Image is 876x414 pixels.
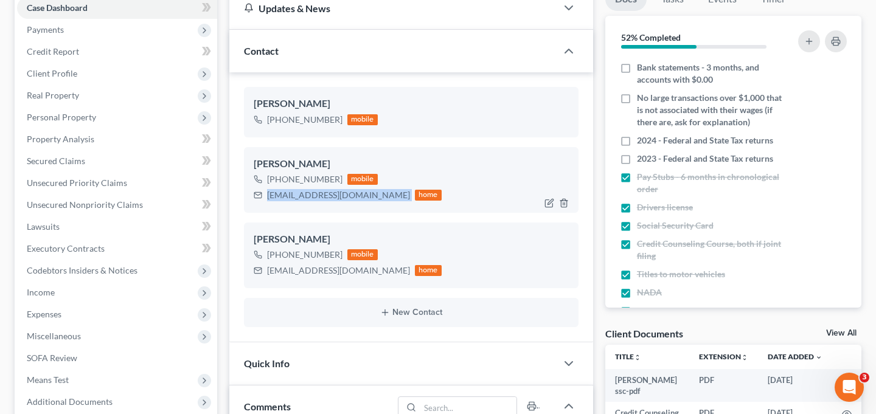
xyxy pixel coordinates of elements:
a: Secured Claims [17,150,217,172]
span: Bank statements - 3 months, and accounts with $0.00 [637,61,787,86]
div: [PHONE_NUMBER] [267,249,342,261]
div: mobile [347,114,378,125]
span: SOFA Review [27,353,77,363]
div: [PERSON_NAME] [254,97,569,111]
strong: 52% Completed [621,32,681,43]
iframe: Intercom live chat [835,373,864,402]
span: Pay Stubs - 6 months in chronological order [637,171,787,195]
span: Case Dashboard [27,2,88,13]
div: [PERSON_NAME] [254,157,569,171]
button: New Contact [254,308,569,317]
span: Credit Counseling Course, both if joint filing [637,238,787,262]
div: [PERSON_NAME] [254,232,569,247]
span: NADA [637,286,662,298]
span: Client Profile [27,68,77,78]
i: unfold_more [634,354,641,361]
a: Date Added expand_more [768,352,822,361]
span: 2024 - Federal and State Tax returns [637,134,773,147]
span: Means Test [27,374,69,385]
td: [DATE] [758,369,832,402]
div: home [415,265,442,276]
span: Credit Report [27,46,79,57]
a: Executory Contracts [17,238,217,260]
span: 3 [860,373,869,382]
span: Codebtors Insiders & Notices [27,265,137,275]
span: Executory Contracts [27,243,105,254]
span: Payments [27,24,64,35]
span: 2023 - Federal and State Tax returns [637,153,773,165]
span: Expenses [27,309,61,319]
a: Lawsuits [17,216,217,238]
span: Titles to motor vehicles [637,268,725,280]
span: Property Analysis [27,134,94,144]
a: View All [826,329,857,337]
div: Client Documents [605,327,683,340]
div: [EMAIL_ADDRESS][DOMAIN_NAME] [267,264,410,277]
span: Unsecured Nonpriority Claims [27,199,143,210]
div: Updates & News [244,2,542,15]
div: mobile [347,249,378,260]
span: Secured Claims [27,156,85,166]
div: mobile [347,174,378,185]
span: Comments [244,401,291,412]
span: Income [27,287,55,297]
td: [PERSON_NAME] ssc-pdf [605,369,689,402]
div: [EMAIL_ADDRESS][DOMAIN_NAME] [267,189,410,201]
span: Zillow [637,305,661,317]
a: SOFA Review [17,347,217,369]
span: Miscellaneous [27,331,81,341]
span: Drivers license [637,201,693,213]
a: Titleunfold_more [615,352,641,361]
span: Personal Property [27,112,96,122]
span: Lawsuits [27,221,60,232]
i: unfold_more [741,354,748,361]
a: Property Analysis [17,128,217,150]
i: expand_more [815,354,822,361]
div: [PHONE_NUMBER] [267,173,342,185]
span: Additional Documents [27,396,113,407]
span: Quick Info [244,357,290,369]
span: No large transactions over $1,000 that is not associated with their wages (if there are, ask for ... [637,92,787,128]
a: Extensionunfold_more [699,352,748,361]
td: PDF [689,369,758,402]
a: Credit Report [17,41,217,63]
span: Real Property [27,90,79,100]
a: Unsecured Nonpriority Claims [17,194,217,216]
div: home [415,190,442,201]
span: Contact [244,45,279,57]
span: Social Security Card [637,219,714,232]
a: Unsecured Priority Claims [17,172,217,194]
span: Unsecured Priority Claims [27,178,127,188]
div: [PHONE_NUMBER] [267,114,342,126]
